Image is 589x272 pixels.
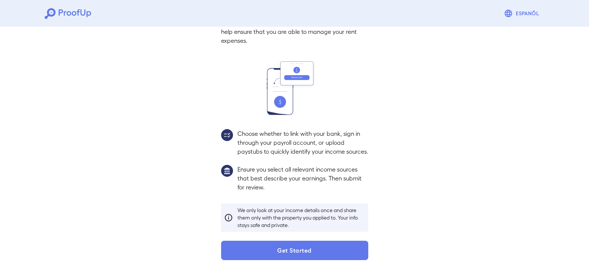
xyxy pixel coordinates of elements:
img: group2.svg [221,129,233,141]
p: Choose whether to link with your bank, sign in through your payroll account, or upload paystubs t... [237,129,368,156]
img: group1.svg [221,165,233,177]
p: Ensure you select all relevant income sources that best describe your earnings. Then submit for r... [237,165,368,192]
button: Espanõl [501,6,544,21]
button: Get Started [221,241,368,260]
img: transfer_money.svg [267,61,323,115]
p: We only look at your income details once and share them only with the property you applied to. Yo... [237,207,365,229]
p: In this step, you'll share your income sources with us to help ensure that you are able to manage... [221,18,368,45]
